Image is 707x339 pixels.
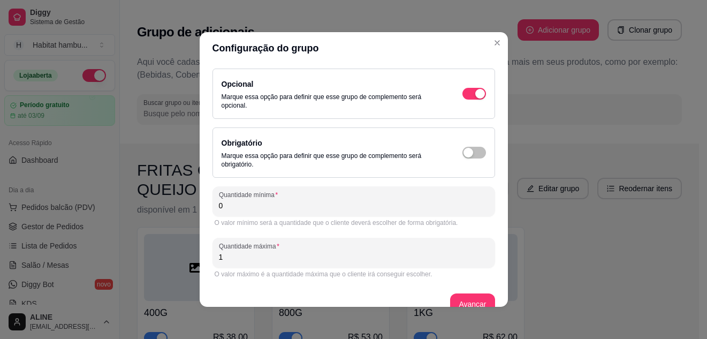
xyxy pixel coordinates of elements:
input: Quantidade mínima [219,200,489,211]
button: Close [489,34,506,51]
input: Quantidade máxima [219,252,489,262]
button: Avançar [450,293,495,315]
label: Obrigatório [222,139,262,147]
label: Opcional [222,80,254,88]
div: O valor mínimo será a quantidade que o cliente deverá escolher de forma obrigatória. [215,219,493,227]
p: Marque essa opção para definir que esse grupo de complemento será obrigatório. [222,152,441,169]
label: Quantidade máxima [219,242,283,251]
div: O valor máximo é a quantidade máxima que o cliente irá conseguir escolher. [215,270,493,278]
p: Marque essa opção para definir que esse grupo de complemento será opcional. [222,93,441,110]
header: Configuração do grupo [200,32,508,64]
label: Quantidade mínima [219,190,282,199]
